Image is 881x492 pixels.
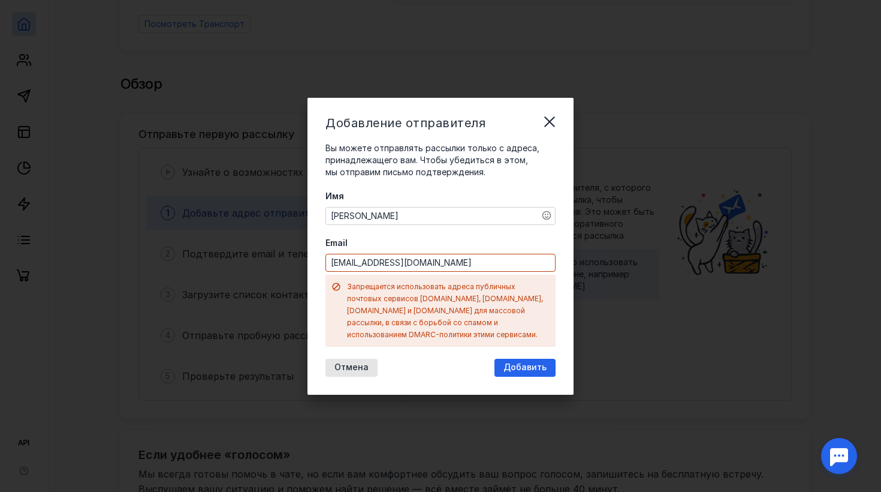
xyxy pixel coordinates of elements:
button: Отмена [325,359,378,377]
div: Запрещается использовать адреса публичных почтовых сервисов [DOMAIN_NAME], [DOMAIN_NAME], [DOMAIN... [347,281,550,341]
span: Добавление отправителя [325,116,485,130]
span: Добавить [503,362,547,373]
span: Вы можете отправлять рассылки только с адреса, принадлежащего вам. Чтобы убедиться в этом, мы отп... [325,143,539,177]
button: Добавить [494,359,556,377]
span: Имя [325,190,344,202]
span: Email [325,237,348,249]
textarea: [PERSON_NAME] [326,208,555,224]
span: Отмена [334,362,369,373]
